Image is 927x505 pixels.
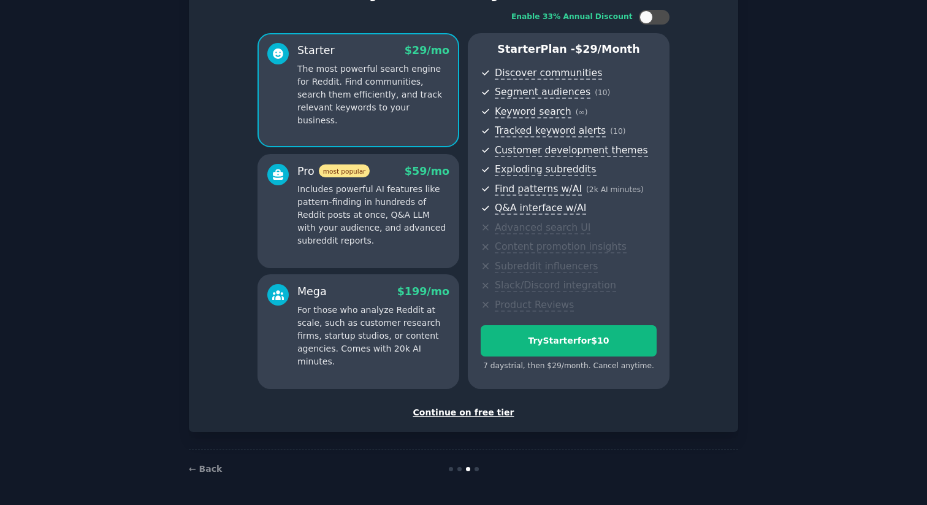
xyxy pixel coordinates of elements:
[495,106,571,118] span: Keyword search
[576,108,588,117] span: ( ∞ )
[189,464,222,474] a: ← Back
[481,361,657,372] div: 7 days trial, then $ 29 /month . Cancel anytime.
[297,284,327,299] div: Mega
[481,42,657,57] p: Starter Plan -
[511,12,633,23] div: Enable 33% Annual Discount
[495,241,627,253] span: Content promotion insights
[495,86,590,99] span: Segment audiences
[495,183,582,196] span: Find patterns w/AI
[297,183,449,247] p: Includes powerful AI features like pattern-finding in hundreds of Reddit posts at once, Q&A LLM w...
[610,127,625,136] span: ( 10 )
[495,163,596,176] span: Exploding subreddits
[319,164,370,177] span: most popular
[575,43,640,55] span: $ 29 /month
[202,406,725,419] div: Continue on free tier
[297,164,370,179] div: Pro
[595,88,610,97] span: ( 10 )
[495,299,574,312] span: Product Reviews
[405,44,449,56] span: $ 29 /mo
[495,144,648,157] span: Customer development themes
[397,285,449,298] span: $ 199 /mo
[586,185,644,194] span: ( 2k AI minutes )
[495,260,598,273] span: Subreddit influencers
[495,202,586,215] span: Q&A interface w/AI
[297,304,449,368] p: For those who analyze Reddit at scale, such as customer research firms, startup studios, or conte...
[495,125,606,137] span: Tracked keyword alerts
[297,63,449,127] p: The most powerful search engine for Reddit. Find communities, search them efficiently, and track ...
[297,43,335,58] div: Starter
[495,279,616,292] span: Slack/Discord integration
[495,67,602,80] span: Discover communities
[481,334,656,347] div: Try Starter for $10
[495,222,590,234] span: Advanced search UI
[405,165,449,177] span: $ 59 /mo
[481,325,657,357] button: TryStarterfor$10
